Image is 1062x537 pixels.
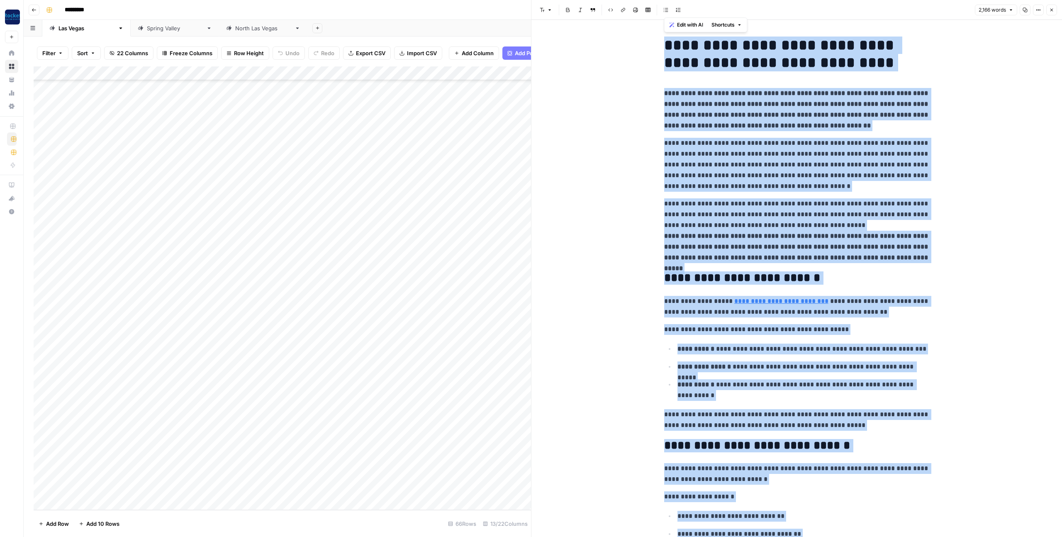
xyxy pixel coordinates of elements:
[34,517,74,530] button: Add Row
[77,49,88,57] span: Sort
[104,46,153,60] button: 22 Columns
[5,73,18,86] a: Your Data
[5,178,18,192] a: AirOps Academy
[666,20,706,30] button: Edit with AI
[170,49,212,57] span: Freeze Columns
[72,46,101,60] button: Sort
[157,46,218,60] button: Freeze Columns
[86,520,119,528] span: Add 10 Rows
[445,517,480,530] div: 66 Rows
[5,100,18,113] a: Settings
[321,49,334,57] span: Redo
[58,24,114,32] div: [GEOGRAPHIC_DATA]
[117,49,148,57] span: 22 Columns
[5,192,18,205] button: What's new?
[131,20,219,37] a: [GEOGRAPHIC_DATA]
[219,20,307,37] a: [GEOGRAPHIC_DATA]
[394,46,442,60] button: Import CSV
[5,7,18,27] button: Workspace: Rocket Pilots
[273,46,305,60] button: Undo
[5,10,20,24] img: Rocket Pilots Logo
[308,46,340,60] button: Redo
[5,192,18,205] div: What's new?
[711,21,735,29] span: Shortcuts
[74,517,124,530] button: Add 10 Rows
[42,49,56,57] span: Filter
[502,46,565,60] button: Add Power Agent
[975,5,1017,15] button: 2,166 words
[234,49,264,57] span: Row Height
[407,49,437,57] span: Import CSV
[285,49,300,57] span: Undo
[343,46,391,60] button: Export CSV
[979,6,1006,14] span: 2,166 words
[221,46,269,60] button: Row Height
[5,60,18,73] a: Browse
[5,86,18,100] a: Usage
[462,49,494,57] span: Add Column
[708,20,745,30] button: Shortcuts
[147,24,203,32] div: [GEOGRAPHIC_DATA]
[356,49,385,57] span: Export CSV
[42,20,131,37] a: [GEOGRAPHIC_DATA]
[515,49,560,57] span: Add Power Agent
[5,46,18,60] a: Home
[677,21,703,29] span: Edit with AI
[449,46,499,60] button: Add Column
[480,517,531,530] div: 13/22 Columns
[46,520,69,528] span: Add Row
[37,46,68,60] button: Filter
[5,205,18,218] button: Help + Support
[235,24,291,32] div: [GEOGRAPHIC_DATA]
